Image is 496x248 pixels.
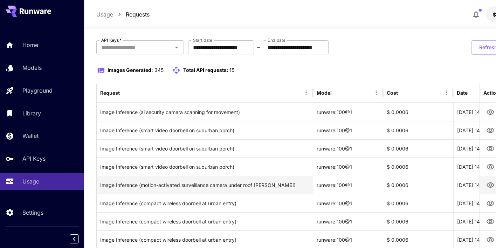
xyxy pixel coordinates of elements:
[75,233,84,245] div: Collapse sidebar
[256,43,260,52] p: ~
[468,88,478,98] button: Sort
[100,103,309,121] div: Click to copy prompt
[100,213,309,230] div: Click to copy prompt
[120,88,130,98] button: Sort
[383,103,453,121] div: $ 0.0006
[313,194,383,212] div: runware:100@1
[22,63,42,72] p: Models
[332,88,342,98] button: Sort
[100,121,309,139] div: Click to copy prompt
[126,10,150,19] a: Requests
[383,212,453,230] div: $ 0.0006
[100,176,309,194] div: Click to copy prompt
[383,176,453,194] div: $ 0.0006
[22,154,46,163] p: API Keys
[22,86,53,95] p: Playground
[100,158,309,176] div: Click to copy prompt
[183,67,228,73] span: Total API requests:
[108,67,153,73] span: Images Generated:
[441,88,451,98] button: Menu
[22,109,41,118] p: Library
[154,67,164,73] span: 345
[313,121,383,139] div: runware:100@1
[371,88,381,98] button: Menu
[301,88,311,98] button: Menu
[313,176,383,194] div: runware:100@1
[457,90,468,96] div: Date
[70,234,79,243] button: Collapse sidebar
[100,140,309,157] div: Click to copy prompt
[399,88,408,98] button: Sort
[22,177,39,186] p: Usage
[268,37,285,43] label: End date
[101,37,122,43] label: API Keys
[193,37,212,43] label: Start date
[313,139,383,157] div: runware:100@1
[317,90,332,96] div: Model
[100,90,120,96] div: Request
[22,132,39,140] p: Wallet
[383,139,453,157] div: $ 0.0006
[313,212,383,230] div: runware:100@1
[383,157,453,176] div: $ 0.0006
[96,10,113,19] a: Usage
[100,194,309,212] div: Click to copy prompt
[22,208,43,217] p: Settings
[387,90,398,96] div: Cost
[313,103,383,121] div: runware:100@1
[22,41,38,49] p: Home
[229,67,234,73] span: 15
[96,10,150,19] nav: breadcrumb
[313,157,383,176] div: runware:100@1
[172,42,181,52] button: Open
[383,121,453,139] div: $ 0.0006
[383,194,453,212] div: $ 0.0006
